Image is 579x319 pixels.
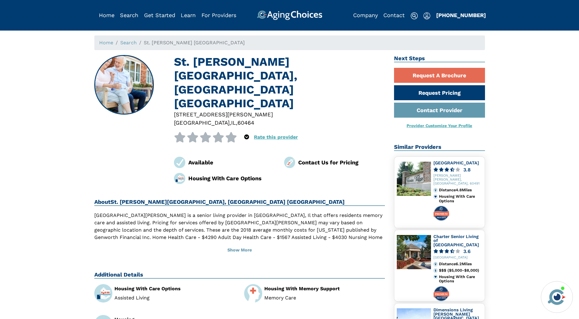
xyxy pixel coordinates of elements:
[231,119,236,126] span: IL
[257,10,322,20] img: AgingChoices
[94,244,385,257] button: Show More
[99,40,113,46] a: Home
[394,85,485,100] a: Request Pricing
[94,212,385,248] p: [GEOGRAPHIC_DATA][PERSON_NAME] is a senior living provider in [GEOGRAPHIC_DATA], Il that offers r...
[439,188,482,192] div: Distance 4.8 Miles
[236,119,237,126] span: ,
[99,12,114,18] a: Home
[230,119,231,126] span: ,
[439,262,482,266] div: Distance 6.2 Miles
[423,10,430,20] div: Popover trigger
[264,295,385,300] li: Memory Care
[407,123,472,128] a: Provider Customize Your Profile
[174,110,385,119] div: [STREET_ADDRESS][PERSON_NAME]
[433,262,438,266] img: distance.svg
[120,10,138,20] div: Popover trigger
[423,12,430,20] img: user-icon.svg
[237,119,254,127] div: 60464
[353,12,378,18] a: Company
[94,199,385,206] h2: About St. [PERSON_NAME][GEOGRAPHIC_DATA], [GEOGRAPHIC_DATA] [GEOGRAPHIC_DATA]
[433,249,482,254] a: 3.6
[433,194,438,199] img: primary.svg
[546,287,567,307] img: avatar
[433,256,482,260] div: [GEOGRAPHIC_DATA]
[114,286,235,291] div: Housing With Care Options
[433,275,438,279] img: primary.svg
[181,12,196,18] a: Learn
[394,68,485,83] a: Request A Brochure
[254,134,298,140] a: Rate this provider
[120,40,137,46] a: Search
[120,12,138,18] a: Search
[244,132,249,142] div: Popover trigger
[411,12,418,20] img: search-icon.svg
[264,286,385,291] div: Housing With Memory Support
[94,271,385,279] h2: Additional Details
[433,174,482,185] div: [PERSON_NAME] [PERSON_NAME], [GEOGRAPHIC_DATA], 60491
[439,194,482,203] div: Housing With Care Options
[436,12,486,18] a: [PHONE_NUMBER]
[433,234,479,247] a: Charter Senior Living of [GEOGRAPHIC_DATA]
[144,40,245,46] span: St. [PERSON_NAME] [GEOGRAPHIC_DATA]
[174,55,385,110] h1: St. [PERSON_NAME][GEOGRAPHIC_DATA], [GEOGRAPHIC_DATA] [GEOGRAPHIC_DATA]
[433,268,438,273] img: cost.svg
[95,56,153,114] img: St. Francis of Assisi Palos Park, Palos Park IL
[433,206,449,221] img: premium-profile-badge.svg
[394,55,485,62] h2: Next Steps
[188,158,275,167] div: Available
[433,167,482,172] a: 3.8
[394,103,485,118] a: Contact Provider
[439,275,482,284] div: Housing With Care Options
[201,12,236,18] a: For Providers
[383,12,405,18] a: Contact
[174,119,230,126] span: [GEOGRAPHIC_DATA]
[463,249,471,254] div: 3.6
[394,144,485,151] h2: Similar Providers
[433,160,479,165] a: [GEOGRAPHIC_DATA]
[188,174,275,182] div: Housing With Care Options
[298,158,385,167] div: Contact Us for Pricing
[144,12,175,18] a: Get Started
[433,188,438,192] img: distance.svg
[439,268,482,273] div: $$$ ($5,000-$8,000)
[94,35,485,50] nav: breadcrumb
[433,286,449,301] img: premium-profile-badge.svg
[463,167,471,172] div: 3.8
[114,295,235,300] li: Assisted Living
